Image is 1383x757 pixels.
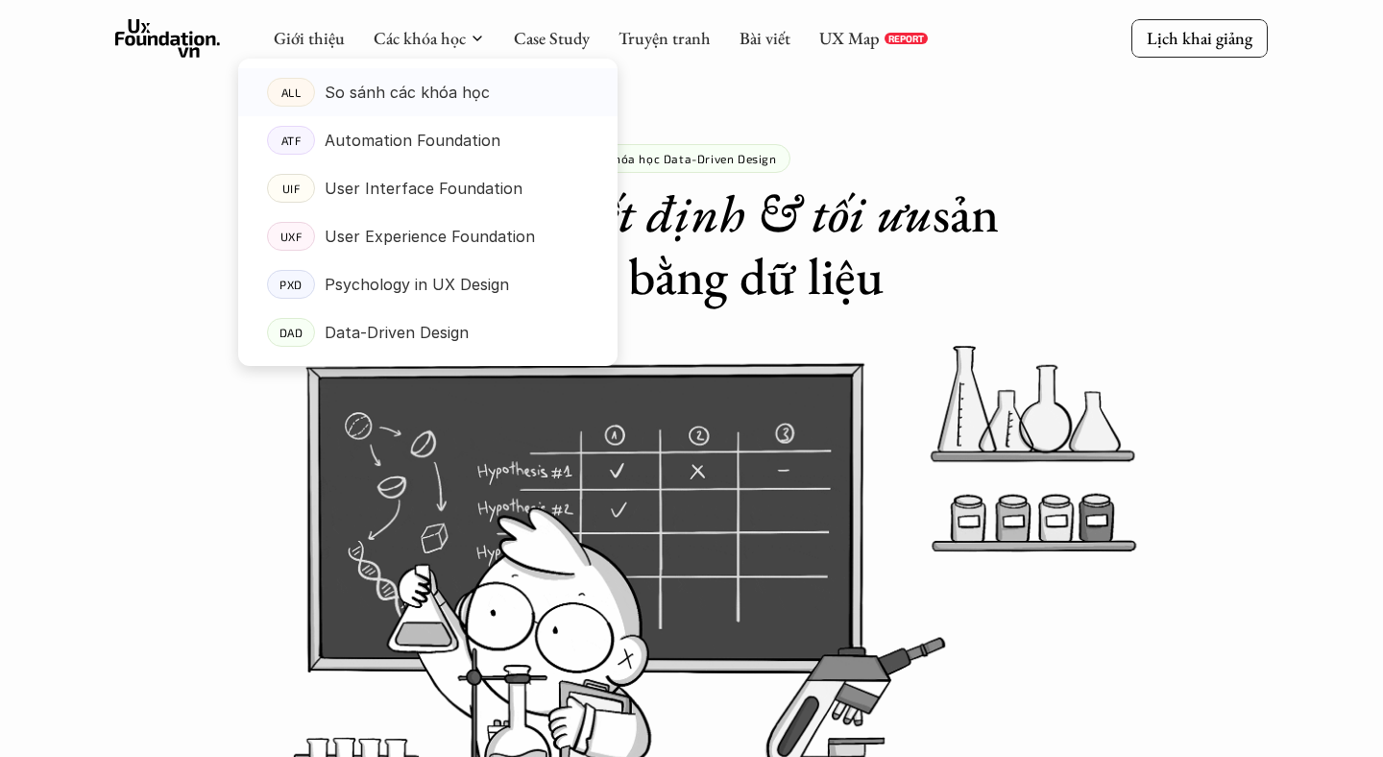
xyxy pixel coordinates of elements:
[281,134,302,147] p: ATF
[325,318,469,347] p: Data-Driven Design
[1147,27,1252,49] p: Lịch khai giảng
[238,68,618,116] a: ALLSo sánh các khóa học
[281,85,302,99] p: ALL
[526,180,933,247] em: quyết định & tối ưu
[325,126,500,155] p: Automation Foundation
[279,278,303,291] p: PXD
[885,33,928,44] a: REPORT
[740,27,790,49] a: Bài viết
[238,212,618,260] a: UXFUser Experience Foundation
[325,270,509,299] p: Psychology in UX Design
[279,326,303,339] p: DAD
[238,308,618,356] a: DADData-Driven Design
[238,260,618,308] a: PXDPsychology in UX Design
[514,27,590,49] a: Case Study
[325,78,490,107] p: So sánh các khóa học
[238,164,618,212] a: UIFUser Interface Foundation
[274,27,345,49] a: Giới thiệu
[325,174,522,203] p: User Interface Foundation
[332,183,1052,307] h1: Đưa ra sản phẩm bằng dữ liệu
[1131,19,1268,57] a: Lịch khai giảng
[280,230,303,243] p: UXF
[325,222,535,251] p: User Experience Foundation
[619,27,711,49] a: Truyện tranh
[238,116,618,164] a: ATFAutomation Foundation
[819,27,880,49] a: UX Map
[374,27,466,49] a: Các khóa học
[282,182,301,195] p: UIF
[888,33,924,44] p: REPORT
[606,152,776,165] p: Khóa học Data-Driven Design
